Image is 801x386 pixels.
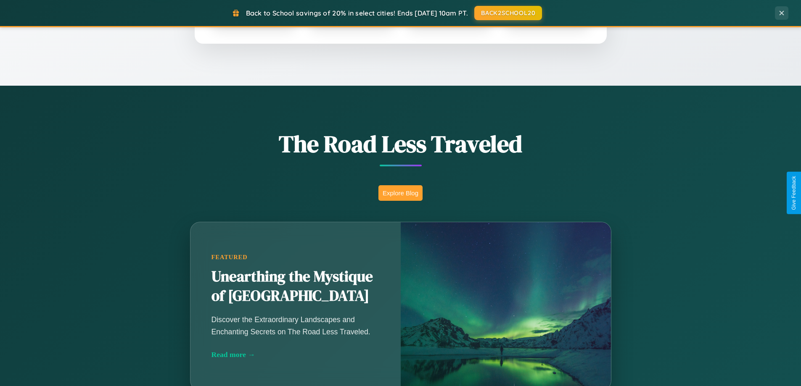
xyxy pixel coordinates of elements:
[378,185,423,201] button: Explore Blog
[211,314,380,337] p: Discover the Extraordinary Landscapes and Enchanting Secrets on The Road Less Traveled.
[211,254,380,261] div: Featured
[211,350,380,359] div: Read more →
[148,128,653,160] h1: The Road Less Traveled
[246,9,468,17] span: Back to School savings of 20% in select cities! Ends [DATE] 10am PT.
[474,6,542,20] button: BACK2SCHOOL20
[211,267,380,306] h2: Unearthing the Mystique of [GEOGRAPHIC_DATA]
[791,176,797,210] div: Give Feedback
